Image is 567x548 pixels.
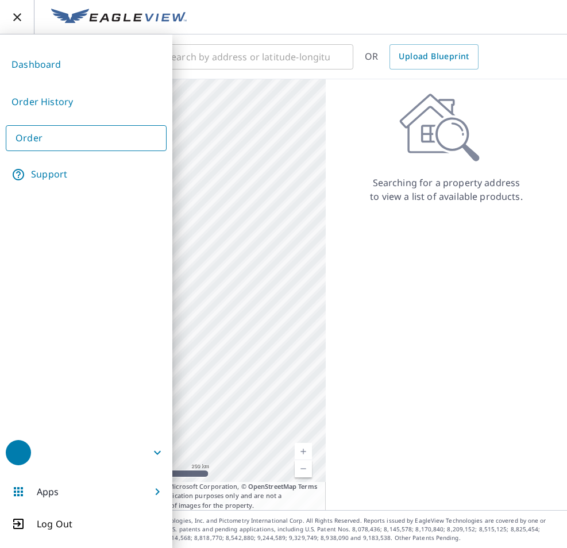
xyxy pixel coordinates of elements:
[365,44,479,70] div: OR
[6,160,167,189] a: Support
[369,176,523,203] p: Searching for a property address to view a list of available products.
[298,482,317,491] a: Terms
[51,9,187,26] img: EV Logo
[399,49,469,64] span: Upload Blueprint
[37,485,59,499] p: Apps
[6,478,167,505] button: Apps
[6,125,167,151] a: Order
[6,51,167,79] a: Dashboard
[166,41,330,73] input: Search by address or latitude-longitude
[295,443,312,460] a: Current Level 5, Zoom In
[99,516,561,542] p: © 2025 Eagle View Technologies, Inc. and Pictometry International Corp. All Rights Reserved. Repo...
[248,482,296,491] a: OpenStreetMap
[6,517,167,531] button: Log Out
[295,460,312,477] a: Current Level 5, Zoom Out
[37,517,72,531] p: Log Out
[6,88,167,116] a: Order History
